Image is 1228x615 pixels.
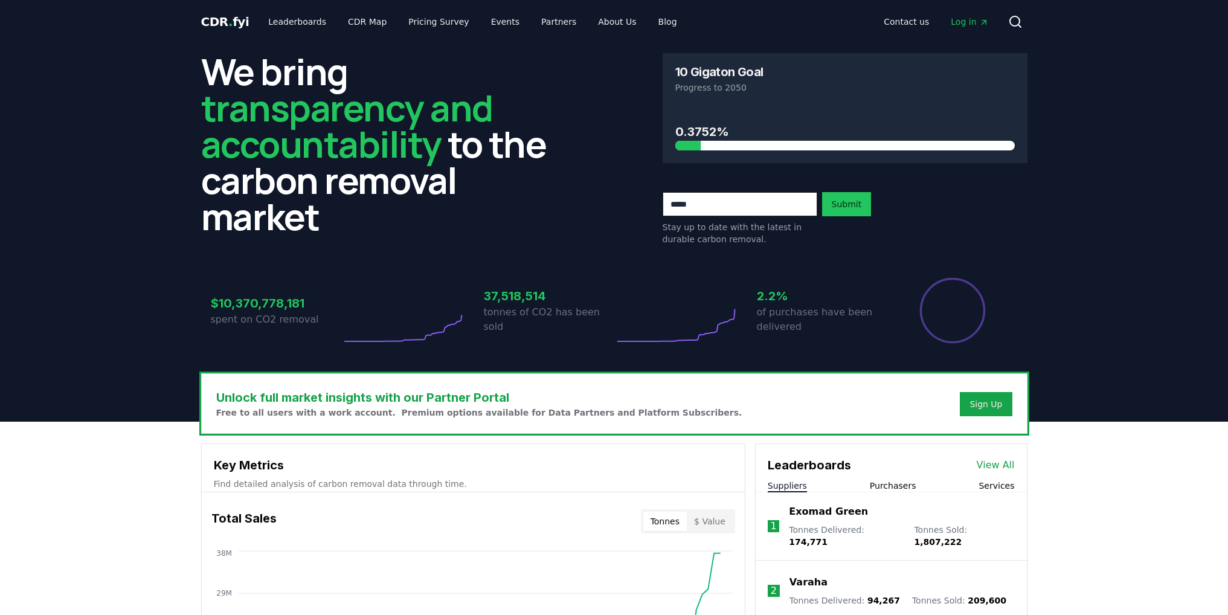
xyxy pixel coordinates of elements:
a: About Us [588,11,646,33]
span: CDR fyi [201,14,249,29]
span: transparency and accountability [201,83,493,169]
a: View All [977,458,1015,472]
h3: Total Sales [211,509,277,533]
h3: 37,518,514 [484,287,614,305]
h3: 2.2% [757,287,887,305]
span: Log in [951,16,988,28]
h3: Key Metrics [214,456,733,474]
button: Tonnes [643,512,687,531]
p: Find detailed analysis of carbon removal data through time. [214,478,733,490]
span: . [228,14,233,29]
h3: Unlock full market insights with our Partner Portal [216,388,742,407]
p: 2 [771,584,777,598]
p: Progress to 2050 [675,82,1015,94]
p: Stay up to date with the latest in durable carbon removal. [663,221,817,245]
button: Purchasers [870,480,916,492]
p: 1 [770,519,776,533]
h3: 10 Gigaton Goal [675,66,763,78]
a: Exomad Green [789,504,868,519]
tspan: 38M [216,549,232,558]
tspan: 29M [216,589,232,597]
span: 209,600 [968,596,1006,605]
a: Contact us [874,11,939,33]
a: Blog [649,11,687,33]
a: CDR Map [338,11,396,33]
button: Suppliers [768,480,807,492]
h3: 0.3752% [675,123,1015,141]
a: Sign Up [969,398,1002,410]
button: $ Value [687,512,733,531]
p: Tonnes Sold : [914,524,1014,548]
span: 1,807,222 [914,537,962,547]
p: Free to all users with a work account. Premium options available for Data Partners and Platform S... [216,407,742,419]
button: Sign Up [960,392,1012,416]
a: Leaderboards [259,11,336,33]
p: tonnes of CO2 has been sold [484,305,614,334]
h3: $10,370,778,181 [211,294,341,312]
p: Tonnes Delivered : [789,594,900,607]
a: Events [481,11,529,33]
p: Tonnes Sold : [912,594,1006,607]
button: Submit [822,192,872,216]
p: spent on CO2 removal [211,312,341,327]
p: of purchases have been delivered [757,305,887,334]
span: 174,771 [789,537,828,547]
nav: Main [259,11,686,33]
h2: We bring to the carbon removal market [201,53,566,234]
a: Varaha [789,575,828,590]
h3: Leaderboards [768,456,851,474]
a: CDR.fyi [201,13,249,30]
a: Log in [941,11,998,33]
div: Percentage of sales delivered [919,277,986,344]
span: 94,267 [867,596,900,605]
button: Services [979,480,1014,492]
a: Pricing Survey [399,11,478,33]
p: Tonnes Delivered : [789,524,902,548]
nav: Main [874,11,998,33]
a: Partners [532,11,586,33]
